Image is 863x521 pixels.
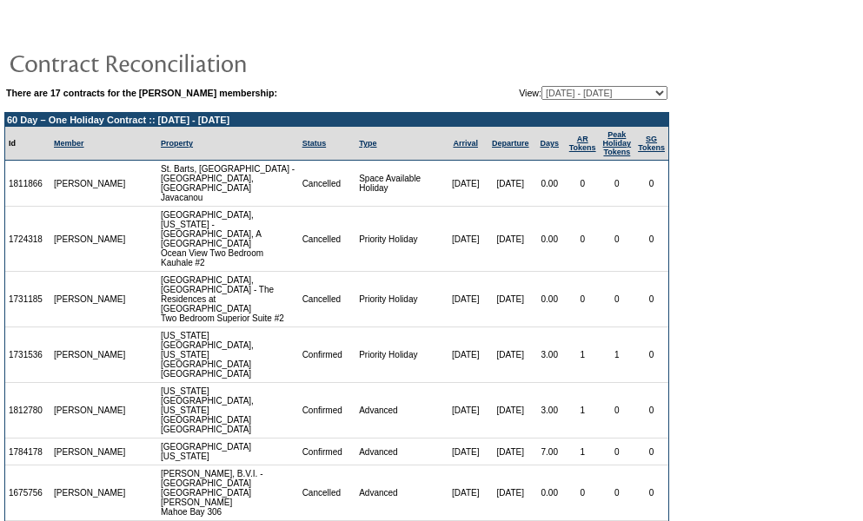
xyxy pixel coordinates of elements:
[157,383,299,439] td: [US_STATE][GEOGRAPHIC_DATA], [US_STATE][GEOGRAPHIC_DATA] [GEOGRAPHIC_DATA]
[299,272,356,327] td: Cancelled
[355,207,443,272] td: Priority Holiday
[50,327,129,383] td: [PERSON_NAME]
[443,272,487,327] td: [DATE]
[161,139,193,148] a: Property
[634,465,668,521] td: 0
[50,272,129,327] td: [PERSON_NAME]
[600,207,635,272] td: 0
[355,272,443,327] td: Priority Holiday
[443,439,487,465] td: [DATE]
[299,327,356,383] td: Confirmed
[488,383,534,439] td: [DATE]
[453,139,478,148] a: Arrival
[355,439,443,465] td: Advanced
[157,161,299,207] td: St. Barts, [GEOGRAPHIC_DATA] - [GEOGRAPHIC_DATA], [GEOGRAPHIC_DATA] Javacanou
[54,139,84,148] a: Member
[5,161,50,207] td: 1811866
[600,272,635,327] td: 0
[50,439,129,465] td: [PERSON_NAME]
[488,207,534,272] td: [DATE]
[355,161,443,207] td: Space Available Holiday
[443,383,487,439] td: [DATE]
[299,161,356,207] td: Cancelled
[566,161,600,207] td: 0
[534,465,566,521] td: 0.00
[600,383,635,439] td: 0
[600,465,635,521] td: 0
[634,383,668,439] td: 0
[488,327,534,383] td: [DATE]
[634,272,668,327] td: 0
[600,161,635,207] td: 0
[299,465,356,521] td: Cancelled
[157,439,299,465] td: [GEOGRAPHIC_DATA][US_STATE]
[566,327,600,383] td: 1
[5,207,50,272] td: 1724318
[5,327,50,383] td: 1731536
[488,439,534,465] td: [DATE]
[157,207,299,272] td: [GEOGRAPHIC_DATA], [US_STATE] - [GEOGRAPHIC_DATA], A [GEOGRAPHIC_DATA] Ocean View Two Bedroom Kau...
[534,272,566,327] td: 0.00
[634,161,668,207] td: 0
[157,327,299,383] td: [US_STATE][GEOGRAPHIC_DATA], [US_STATE][GEOGRAPHIC_DATA] [GEOGRAPHIC_DATA]
[355,465,443,521] td: Advanced
[157,465,299,521] td: [PERSON_NAME], B.V.I. - [GEOGRAPHIC_DATA] [GEOGRAPHIC_DATA][PERSON_NAME] Mahoe Bay 306
[634,439,668,465] td: 0
[157,272,299,327] td: [GEOGRAPHIC_DATA], [GEOGRAPHIC_DATA] - The Residences at [GEOGRAPHIC_DATA] Two Bedroom Superior S...
[302,139,327,148] a: Status
[488,161,534,207] td: [DATE]
[5,465,50,521] td: 1675756
[299,439,356,465] td: Confirmed
[50,207,129,272] td: [PERSON_NAME]
[638,135,665,152] a: SGTokens
[299,207,356,272] td: Cancelled
[443,465,487,521] td: [DATE]
[534,207,566,272] td: 0.00
[488,272,534,327] td: [DATE]
[5,272,50,327] td: 1731185
[50,465,129,521] td: [PERSON_NAME]
[566,465,600,521] td: 0
[443,327,487,383] td: [DATE]
[9,45,356,80] img: pgTtlContractReconciliation.gif
[566,439,600,465] td: 1
[355,327,443,383] td: Priority Holiday
[534,383,566,439] td: 3.00
[600,327,635,383] td: 1
[488,465,534,521] td: [DATE]
[5,113,668,127] td: 60 Day – One Holiday Contract :: [DATE] - [DATE]
[534,327,566,383] td: 3.00
[600,439,635,465] td: 0
[5,383,50,439] td: 1812780
[355,383,443,439] td: Advanced
[534,439,566,465] td: 7.00
[492,139,529,148] a: Departure
[50,383,129,439] td: [PERSON_NAME]
[443,207,487,272] td: [DATE]
[603,130,632,156] a: Peak HolidayTokens
[566,383,600,439] td: 1
[540,139,559,148] a: Days
[566,207,600,272] td: 0
[359,139,376,148] a: Type
[5,127,50,161] td: Id
[443,161,487,207] td: [DATE]
[434,86,667,100] td: View:
[634,327,668,383] td: 0
[5,439,50,465] td: 1784178
[569,135,596,152] a: ARTokens
[6,88,277,98] b: There are 17 contracts for the [PERSON_NAME] membership:
[634,207,668,272] td: 0
[566,272,600,327] td: 0
[299,383,356,439] td: Confirmed
[50,161,129,207] td: [PERSON_NAME]
[534,161,566,207] td: 0.00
